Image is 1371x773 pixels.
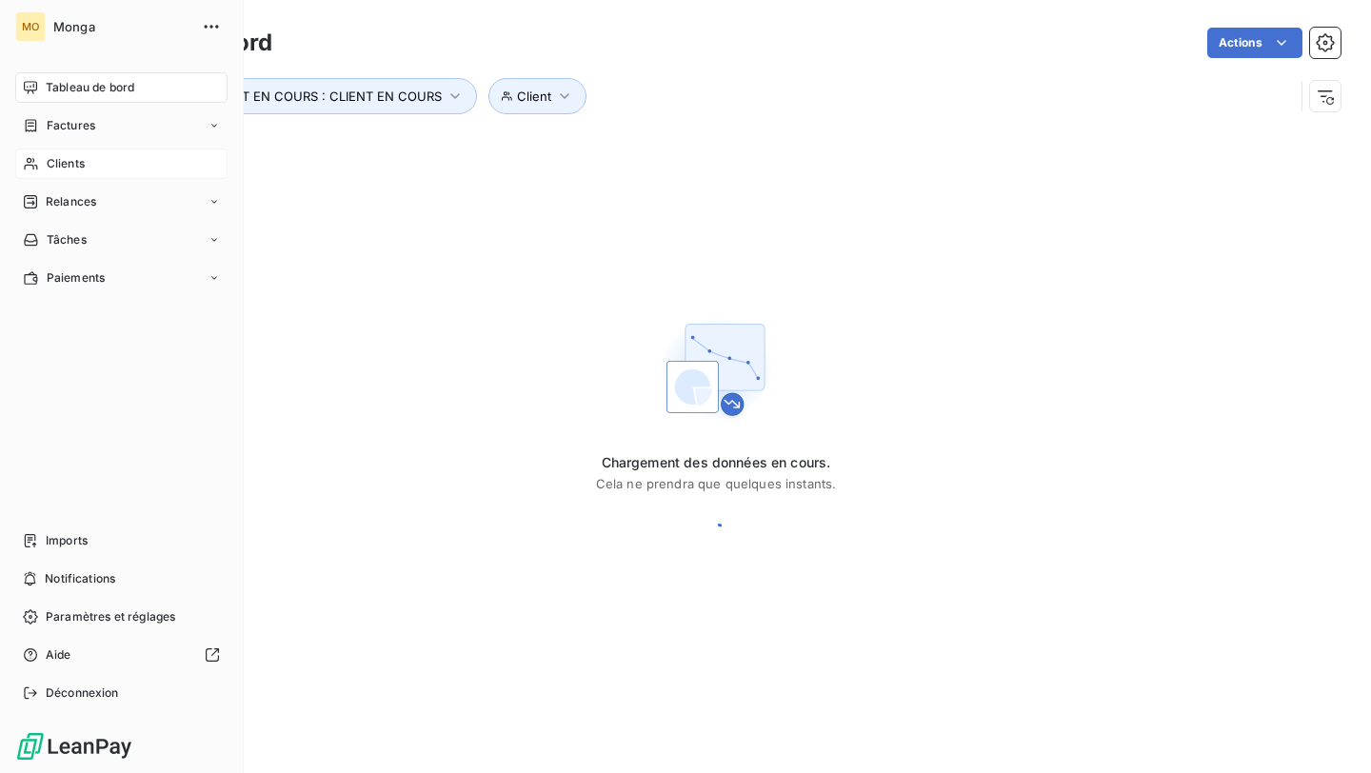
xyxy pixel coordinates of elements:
[47,155,85,172] span: Clients
[596,453,837,472] span: Chargement des données en cours.
[47,269,105,287] span: Paiements
[47,231,87,248] span: Tâches
[46,684,119,702] span: Déconnexion
[517,89,551,104] span: Client
[15,11,46,42] div: MO
[46,608,175,625] span: Paramètres et réglages
[45,570,115,587] span: Notifications
[46,532,88,549] span: Imports
[178,78,477,114] button: CLIENT EN COURS : CLIENT EN COURS
[15,640,228,670] a: Aide
[46,79,134,96] span: Tableau de bord
[488,78,586,114] button: Client
[53,19,190,34] span: Monga
[1207,28,1302,58] button: Actions
[47,117,95,134] span: Factures
[596,476,837,491] span: Cela ne prendra que quelques instants.
[206,89,442,104] span: CLIENT EN COURS : CLIENT EN COURS
[46,193,96,210] span: Relances
[15,731,133,762] img: Logo LeanPay
[655,308,777,430] img: First time
[46,646,71,664] span: Aide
